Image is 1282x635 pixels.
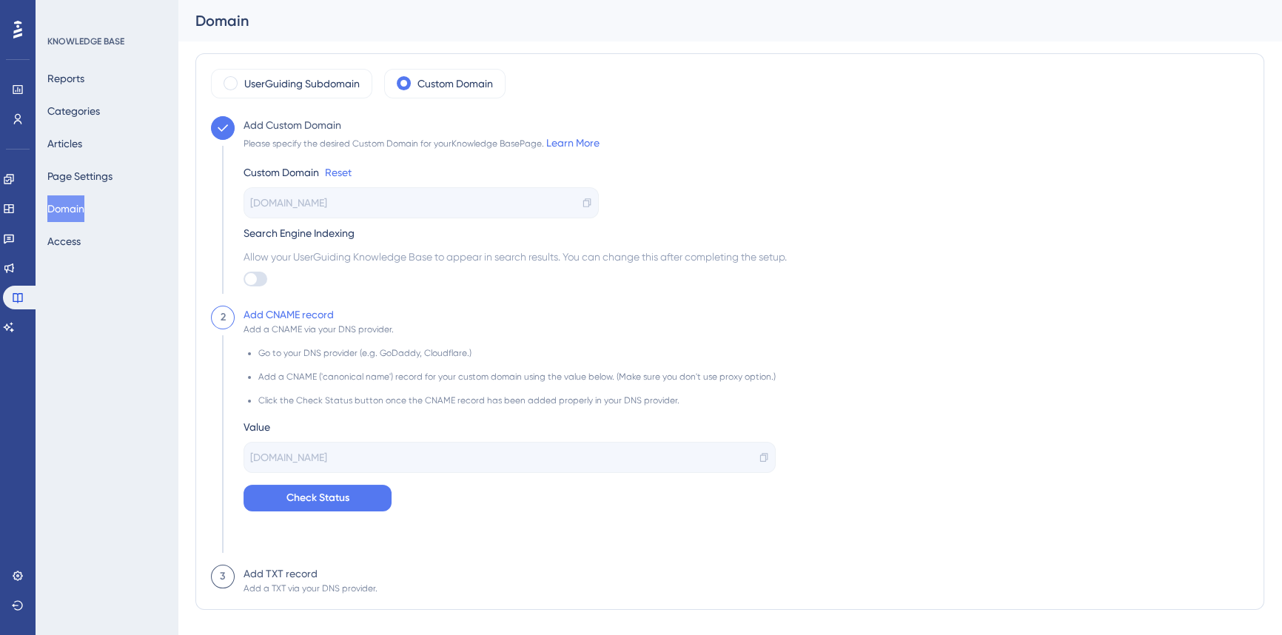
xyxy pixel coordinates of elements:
[47,98,100,124] button: Categories
[47,65,84,92] button: Reports
[244,582,377,594] div: Add a TXT via your DNS provider.
[47,195,84,222] button: Domain
[244,323,394,335] div: Add a CNAME via your DNS provider.
[47,163,113,189] button: Page Settings
[221,309,226,326] div: 2
[244,75,360,93] label: UserGuiding Subdomain
[244,306,334,323] div: Add CNAME record
[47,130,82,157] button: Articles
[244,485,392,511] button: Check Status
[250,194,327,212] span: [DOMAIN_NAME]
[258,347,776,371] li: Go to your DNS provider (e.g. GoDaddy, Cloudflare.)
[47,36,124,47] div: KNOWLEDGE BASE
[258,394,776,406] li: Click the Check Status button once the CNAME record has been added properly in your DNS provider.
[244,418,776,436] div: Value
[244,248,787,266] span: Allow your UserGuiding Knowledge Base to appear in search results. You can change this after comp...
[220,568,226,585] div: 3
[258,371,776,394] li: Add a CNAME ('canonical name') record for your custom domain using the value below. (Make sure yo...
[244,164,319,181] div: Custom Domain
[195,10,1227,31] div: Domain
[546,137,600,149] a: Learn More
[244,565,318,582] div: Add TXT record
[286,489,349,507] span: Check Status
[417,75,493,93] label: Custom Domain
[244,224,787,242] div: Search Engine Indexing
[244,134,600,152] div: Please specify the desired Custom Domain for your Knowledge Base Page.
[325,164,352,181] a: Reset
[250,448,327,466] span: [DOMAIN_NAME]
[47,228,81,255] button: Access
[244,116,341,134] div: Add Custom Domain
